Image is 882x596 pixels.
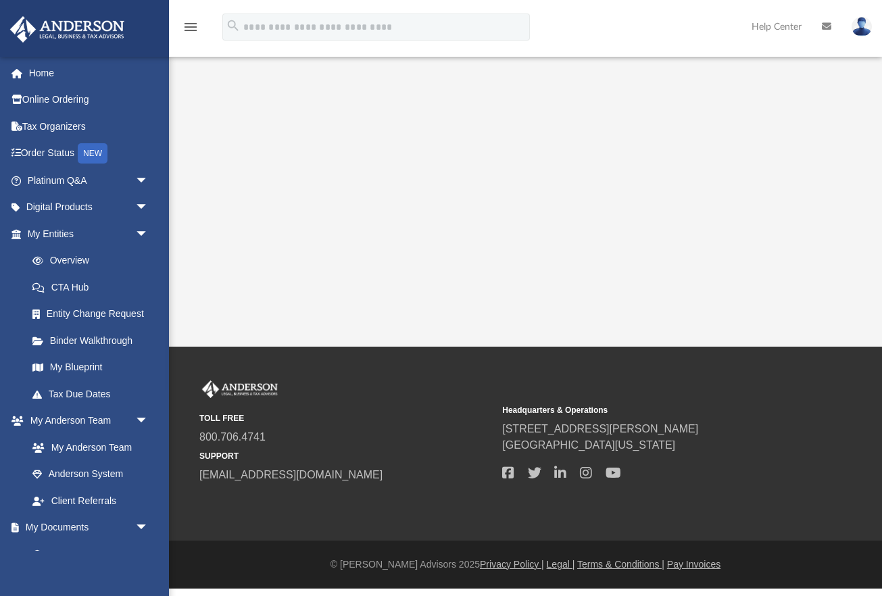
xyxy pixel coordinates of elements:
[502,423,698,434] a: [STREET_ADDRESS][PERSON_NAME]
[226,18,241,33] i: search
[9,113,169,140] a: Tax Organizers
[502,439,675,451] a: [GEOGRAPHIC_DATA][US_STATE]
[19,487,162,514] a: Client Referrals
[9,167,169,194] a: Platinum Q&Aarrow_drop_down
[199,450,493,462] small: SUPPORT
[78,143,107,164] div: NEW
[135,167,162,195] span: arrow_drop_down
[9,514,162,541] a: My Documentsarrow_drop_down
[135,407,162,435] span: arrow_drop_down
[19,461,162,488] a: Anderson System
[199,412,493,424] small: TOLL FREE
[19,247,169,274] a: Overview
[135,220,162,248] span: arrow_drop_down
[182,26,199,35] a: menu
[19,380,169,407] a: Tax Due Dates
[199,431,266,443] a: 800.706.4741
[19,301,169,328] a: Entity Change Request
[9,140,169,168] a: Order StatusNEW
[9,220,169,247] a: My Entitiesarrow_drop_down
[182,19,199,35] i: menu
[19,274,169,301] a: CTA Hub
[199,469,383,480] a: [EMAIL_ADDRESS][DOMAIN_NAME]
[135,194,162,222] span: arrow_drop_down
[852,17,872,36] img: User Pic
[199,380,280,398] img: Anderson Advisors Platinum Portal
[19,434,155,461] a: My Anderson Team
[19,327,169,354] a: Binder Walkthrough
[6,16,128,43] img: Anderson Advisors Platinum Portal
[577,559,664,570] a: Terms & Conditions |
[9,194,169,221] a: Digital Productsarrow_drop_down
[480,559,544,570] a: Privacy Policy |
[135,514,162,542] span: arrow_drop_down
[19,541,155,568] a: Box
[9,86,169,114] a: Online Ordering
[9,407,162,434] a: My Anderson Teamarrow_drop_down
[9,59,169,86] a: Home
[19,354,162,381] a: My Blueprint
[547,559,575,570] a: Legal |
[667,559,720,570] a: Pay Invoices
[502,404,795,416] small: Headquarters & Operations
[169,557,882,572] div: © [PERSON_NAME] Advisors 2025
